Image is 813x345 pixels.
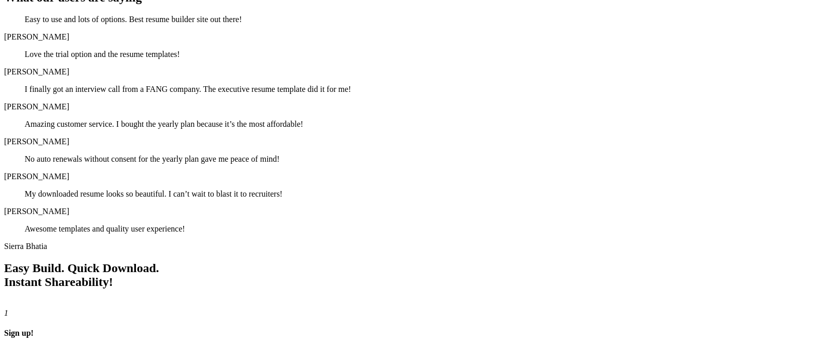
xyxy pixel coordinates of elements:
[4,309,8,317] i: 1
[4,102,809,111] p: [PERSON_NAME]
[4,137,809,146] p: [PERSON_NAME]
[25,50,788,59] blockquote: Love the trial option and the resume templates!
[4,261,809,289] h2: Easy Build. Quick Download. Instant Shareability!
[25,120,788,129] blockquote: Amazing customer service. I bought the yearly plan because it’s the most affordable!
[4,172,809,181] p: [PERSON_NAME]
[25,155,788,164] blockquote: No auto renewals without consent for the yearly plan gave me peace of mind!
[4,32,809,42] p: [PERSON_NAME]
[25,224,788,234] blockquote: Awesome templates and quality user experience!
[4,67,809,76] p: [PERSON_NAME]
[4,242,809,251] p: Sierra Bhatia
[4,329,809,338] h4: Sign up!
[4,207,809,216] p: [PERSON_NAME]
[25,189,788,199] blockquote: My downloaded resume looks so beautiful. I can’t wait to blast it to recruiters!
[25,85,788,94] blockquote: I finally got an interview call from a FANG company. The executive resume template did it for me!
[25,15,788,24] blockquote: Easy to use and lots of options. Best resume builder site out there!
